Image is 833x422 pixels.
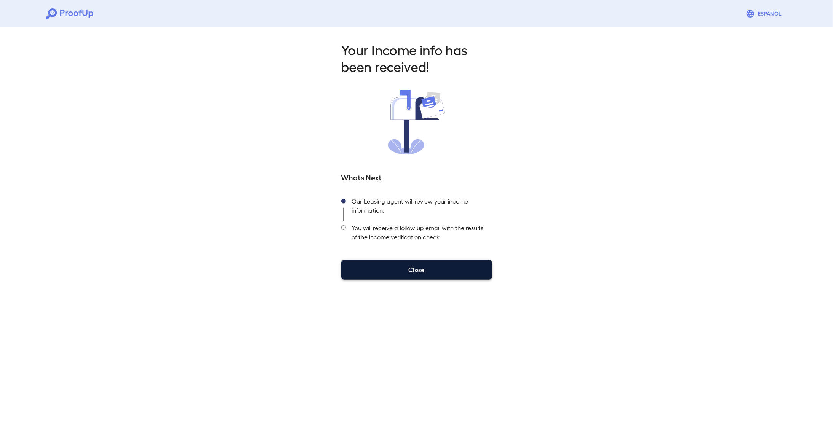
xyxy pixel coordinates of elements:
[346,221,492,248] div: You will receive a follow up email with the results of the income verification check.
[743,6,787,21] button: Espanõl
[388,90,445,154] img: received.svg
[346,194,492,221] div: Our Leasing agent will review your income information.
[341,41,492,75] h2: Your Income info has been received!
[341,172,492,182] h5: Whats Next
[341,260,492,280] button: Close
